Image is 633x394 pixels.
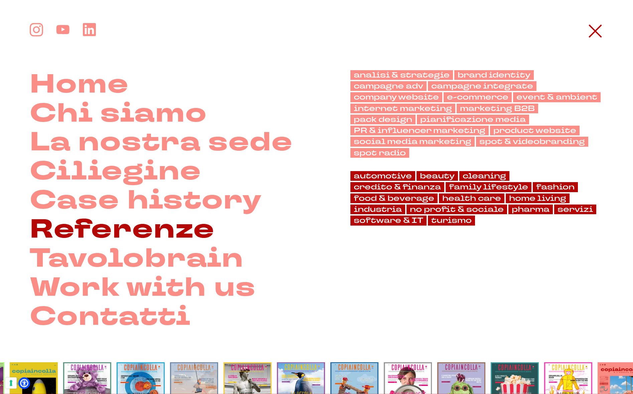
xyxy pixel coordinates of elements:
[554,205,596,214] a: servizi
[350,92,442,102] a: company website
[457,104,538,113] a: marketing B2B
[350,81,427,91] a: campagne adv
[30,244,244,273] a: Tavolobrain
[30,273,256,302] a: Work with us
[20,379,28,387] a: Open Accessibility Menu
[417,171,458,181] a: beauty
[30,215,215,244] a: Referenze
[30,128,293,157] a: La nostra sede
[407,205,507,214] a: no profit & sociale
[476,137,588,146] a: spot & videobranding
[490,126,580,135] a: product website
[350,205,405,214] a: industria
[417,115,529,124] a: pianificazione media
[350,193,438,203] a: food & beverage
[350,216,427,225] a: software & IT
[446,182,531,192] a: family lifestyle
[350,126,489,135] a: PR & influencer marketing
[350,70,453,80] a: analisi & strategie
[533,182,578,192] a: fashion
[508,205,553,214] a: pharma
[506,193,570,203] a: home living
[350,137,475,146] a: social media marketing
[444,92,512,102] a: e-commerce
[350,104,455,113] a: internet marketing
[350,148,409,158] a: spot radio
[350,115,416,124] a: pack design
[350,171,415,181] a: automotive
[5,377,17,389] button: Le tue preferenze relative al consenso per le tecnologie di tracciamento
[459,171,509,181] a: cleaning
[428,216,475,225] a: turismo
[439,193,504,203] a: health care
[30,70,129,99] a: Home
[454,70,534,80] a: brand identity
[30,157,201,186] a: Ciliegine
[30,99,207,128] a: Chi siamo
[350,182,444,192] a: credito & finanza
[30,186,262,215] a: Case history
[428,81,536,91] a: campagne integrate
[513,92,601,102] a: event & ambient
[30,302,191,332] a: Contatti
